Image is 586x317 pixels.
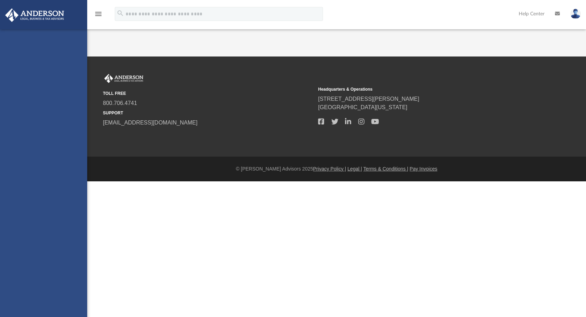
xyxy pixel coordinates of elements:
[103,120,197,126] a: [EMAIL_ADDRESS][DOMAIN_NAME]
[103,110,313,116] small: SUPPORT
[3,8,66,22] img: Anderson Advisors Platinum Portal
[94,10,103,18] i: menu
[347,166,362,172] a: Legal |
[103,90,313,97] small: TOLL FREE
[117,9,124,17] i: search
[363,166,408,172] a: Terms & Conditions |
[103,74,145,83] img: Anderson Advisors Platinum Portal
[94,13,103,18] a: menu
[410,166,437,172] a: Pay Invoices
[318,86,528,92] small: Headquarters & Operations
[103,100,137,106] a: 800.706.4741
[318,104,407,110] a: [GEOGRAPHIC_DATA][US_STATE]
[570,9,581,19] img: User Pic
[313,166,346,172] a: Privacy Policy |
[318,96,419,102] a: [STREET_ADDRESS][PERSON_NAME]
[87,165,586,173] div: © [PERSON_NAME] Advisors 2025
